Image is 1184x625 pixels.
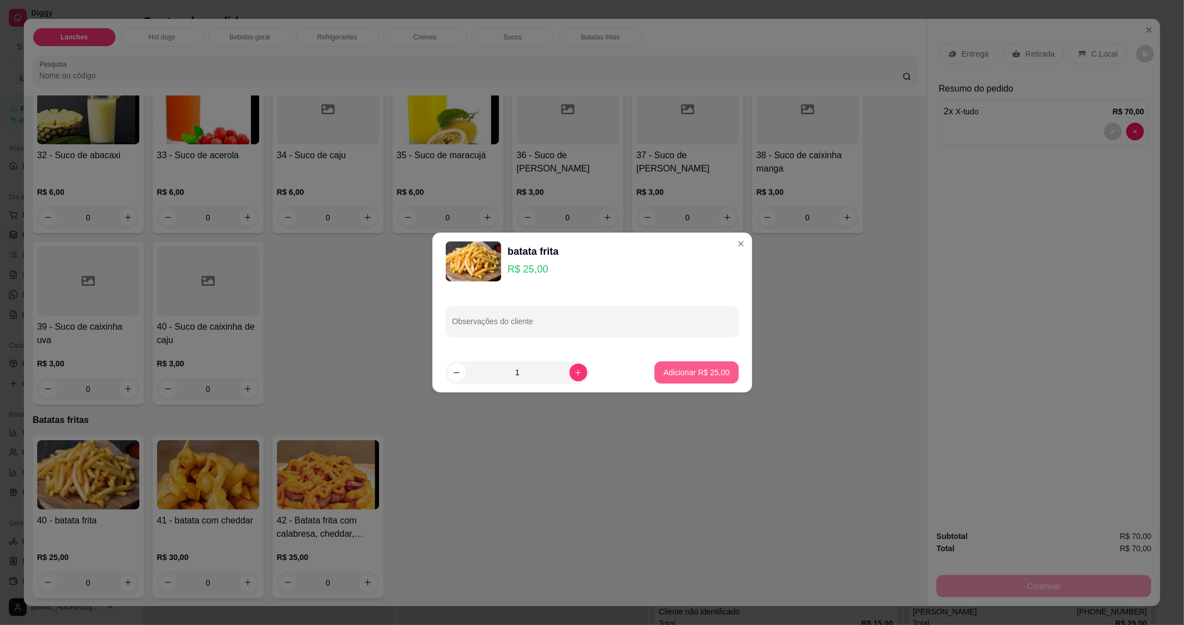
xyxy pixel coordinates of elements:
[508,244,559,259] div: batata frita
[732,235,750,253] button: Close
[663,367,729,378] p: Adicionar R$ 25,00
[570,364,587,381] button: increase-product-quantity
[508,261,559,277] p: R$ 25,00
[452,320,732,331] input: Observações do cliente
[654,361,738,384] button: Adicionar R$ 25,00
[448,364,466,381] button: decrease-product-quantity
[446,241,501,281] img: product-image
